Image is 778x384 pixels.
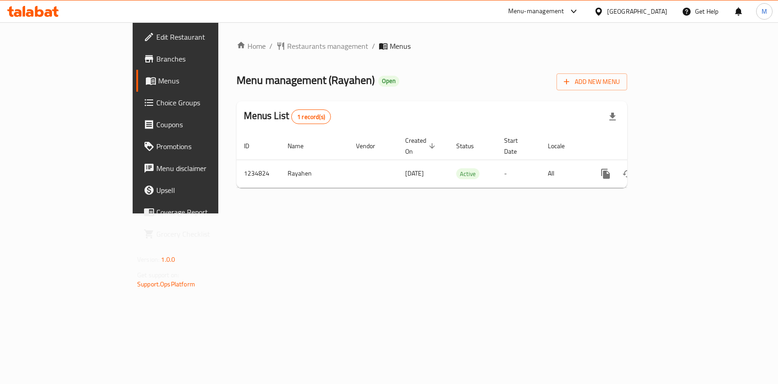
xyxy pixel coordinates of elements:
button: Change Status [617,163,639,185]
div: Active [456,168,479,179]
span: Upsell [156,185,255,196]
span: Created On [405,135,438,157]
span: Menus [158,75,255,86]
a: Branches [136,48,263,70]
td: Rayahen [280,160,349,187]
span: [DATE] [405,167,424,179]
li: / [269,41,273,52]
div: [GEOGRAPHIC_DATA] [607,6,667,16]
span: Grocery Checklist [156,228,255,239]
span: Branches [156,53,255,64]
td: All [541,160,587,187]
span: Edit Restaurant [156,31,255,42]
th: Actions [587,132,690,160]
button: Add New Menu [556,73,627,90]
span: ID [244,140,261,151]
h2: Menus List [244,109,331,124]
span: Restaurants management [287,41,368,52]
span: Version: [137,254,160,265]
a: Edit Restaurant [136,26,263,48]
a: Coupons [136,114,263,135]
span: Coupons [156,119,255,130]
span: M [762,6,767,16]
span: Status [456,140,486,151]
a: Support.OpsPlatform [137,278,195,290]
span: Get support on: [137,269,179,281]
span: Menu disclaimer [156,163,255,174]
table: enhanced table [237,132,690,188]
span: Start Date [504,135,530,157]
span: Promotions [156,141,255,152]
div: Export file [602,106,623,128]
a: Choice Groups [136,92,263,114]
a: Grocery Checklist [136,223,263,245]
a: Upsell [136,179,263,201]
a: Menus [136,70,263,92]
span: Menu management ( Rayahen ) [237,70,375,90]
span: Coverage Report [156,207,255,218]
span: Name [288,140,315,151]
span: 1.0.0 [161,254,175,265]
li: / [372,41,375,52]
span: Menus [390,41,411,52]
span: Active [456,169,479,179]
a: Coverage Report [136,201,263,223]
span: Choice Groups [156,97,255,108]
button: more [595,163,617,185]
nav: breadcrumb [237,41,627,52]
td: - [497,160,541,187]
div: Open [378,76,399,87]
a: Menu disclaimer [136,157,263,179]
span: 1 record(s) [292,113,330,121]
span: Locale [548,140,577,151]
span: Vendor [356,140,387,151]
a: Restaurants management [276,41,368,52]
span: Open [378,77,399,85]
a: Promotions [136,135,263,157]
div: Menu-management [508,6,564,17]
span: Add New Menu [564,76,620,88]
